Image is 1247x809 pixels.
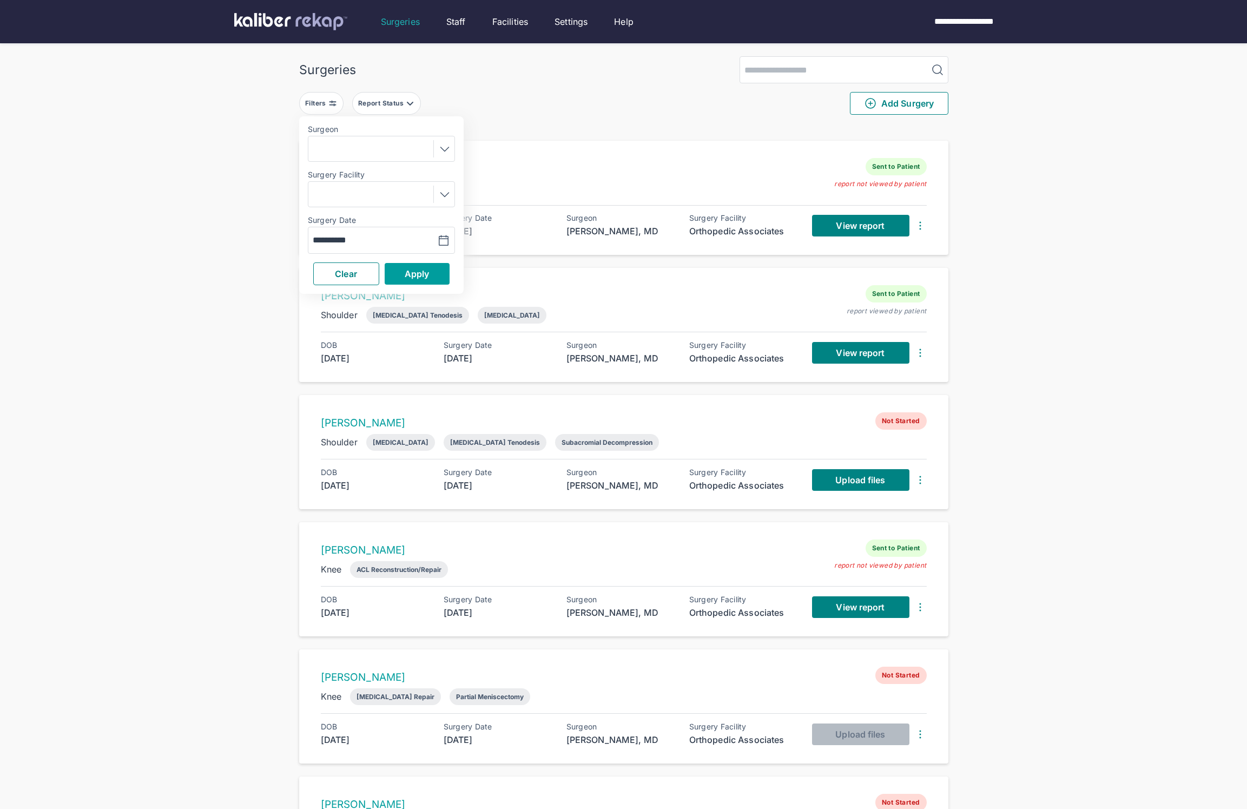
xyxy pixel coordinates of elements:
span: View report [836,220,885,231]
div: [PERSON_NAME], MD [566,352,675,365]
img: MagnifyingGlass.1dc66aab.svg [931,63,944,76]
a: Settings [555,15,588,28]
div: Surgeon [566,722,675,731]
div: Knee [321,563,342,576]
span: View report [836,602,885,613]
div: report not viewed by patient [834,180,926,188]
span: Sent to Patient [866,540,927,557]
label: Surgery Facility [308,170,455,179]
img: kaliber labs logo [234,13,347,30]
span: Add Surgery [864,97,934,110]
div: DOB [321,595,429,604]
div: [PERSON_NAME], MD [566,606,675,619]
a: [PERSON_NAME] [321,417,406,429]
a: [PERSON_NAME] [321,671,406,683]
span: Clear [335,268,357,279]
div: Surgery Date [444,214,552,222]
div: Orthopedic Associates [689,479,797,492]
div: [DATE] [321,479,429,492]
img: DotsThreeVertical.31cb0eda.svg [914,473,927,486]
img: DotsThreeVertical.31cb0eda.svg [914,601,927,614]
div: report not viewed by patient [834,561,926,570]
div: [MEDICAL_DATA] [484,311,540,319]
div: Orthopedic Associates [689,352,797,365]
div: [DATE] [321,606,429,619]
img: DotsThreeVertical.31cb0eda.svg [914,728,927,741]
a: View report [812,596,909,618]
a: Surgeries [381,15,420,28]
div: report viewed by patient [847,307,927,315]
label: Surgery Date [308,216,455,225]
span: Sent to Patient [866,158,927,175]
span: Sent to Patient [866,285,927,302]
div: Orthopedic Associates [689,606,797,619]
button: Upload files [812,724,909,745]
div: Shoulder [321,436,358,449]
span: Not Started [875,667,926,684]
div: Orthopedic Associates [689,733,797,746]
span: Upload files [835,729,885,740]
div: DOB [321,468,429,477]
img: filter-caret-down-grey.b3560631.svg [406,99,414,108]
div: Surgery Date [444,595,552,604]
div: Surgery Facility [689,214,797,222]
div: DOB [321,722,429,731]
div: Surgeon [566,468,675,477]
div: Shoulder [321,308,358,321]
div: Surgeon [566,341,675,350]
div: Knee [321,690,342,703]
a: Upload files [812,469,909,491]
div: Surgeon [566,214,675,222]
img: faders-horizontal-grey.d550dbda.svg [328,99,337,108]
a: [PERSON_NAME] [321,290,406,302]
div: [DATE] [444,733,552,746]
div: [MEDICAL_DATA] [373,438,428,446]
div: Surgeries [299,62,356,77]
div: Filters [305,99,328,108]
button: Apply [385,263,450,285]
div: Subacromial Decompression [562,438,652,446]
div: Surgery Date [444,341,552,350]
div: [DATE] [444,479,552,492]
div: [PERSON_NAME], MD [566,733,675,746]
div: Surgeon [566,595,675,604]
div: Partial Meniscectomy [456,693,524,701]
a: Facilities [492,15,529,28]
div: 529 entries [299,123,948,136]
div: [DATE] [444,606,552,619]
div: Surgery Date [444,722,552,731]
button: Filters [299,92,344,115]
a: Staff [446,15,466,28]
span: Upload files [835,475,885,485]
div: [PERSON_NAME], MD [566,479,675,492]
a: [PERSON_NAME] [321,544,406,556]
div: [MEDICAL_DATA] Tenodesis [373,311,463,319]
a: Help [614,15,634,28]
div: DOB [321,341,429,350]
div: Surgery Facility [689,468,797,477]
div: Surgery Facility [689,595,797,604]
div: [MEDICAL_DATA] Repair [357,693,434,701]
button: Clear [313,262,379,285]
div: Surgery Date [444,468,552,477]
div: [DATE] [444,225,552,238]
a: View report [812,215,909,236]
button: Report Status [352,92,421,115]
img: DotsThreeVertical.31cb0eda.svg [914,346,927,359]
img: PlusCircleGreen.5fd88d77.svg [864,97,877,110]
div: Orthopedic Associates [689,225,797,238]
a: View report [812,342,909,364]
div: Surgery Facility [689,722,797,731]
span: Not Started [875,412,926,430]
label: Surgeon [308,125,455,134]
div: [PERSON_NAME], MD [566,225,675,238]
button: Add Surgery [850,92,948,115]
div: ACL Reconstruction/Repair [357,565,441,574]
span: Apply [405,268,430,279]
div: [MEDICAL_DATA] Tenodesis [450,438,540,446]
div: [DATE] [321,352,429,365]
